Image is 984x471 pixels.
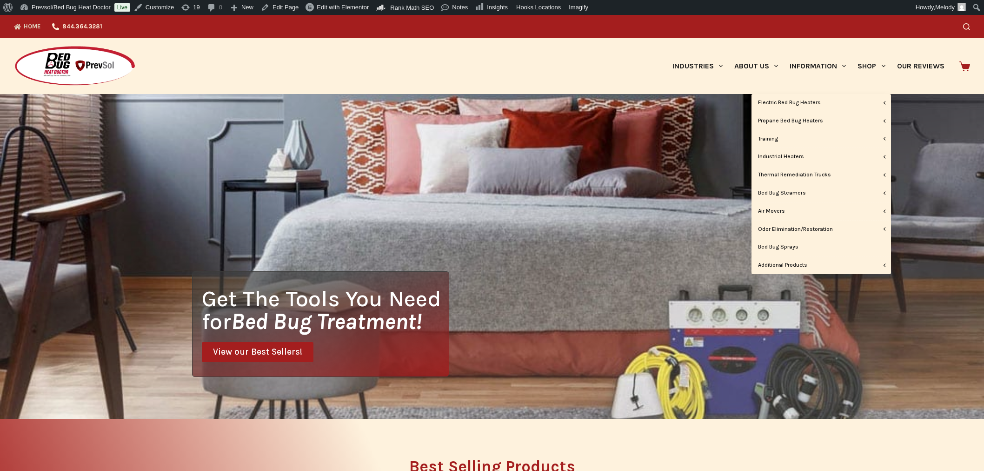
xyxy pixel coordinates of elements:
[14,15,108,38] nav: Top Menu
[751,184,891,202] a: Bed Bug Steamers
[852,38,891,94] a: Shop
[963,23,970,30] button: Search
[47,15,108,38] a: 844.364.3281
[751,238,891,256] a: Bed Bug Sprays
[114,3,130,12] a: Live
[213,348,302,357] span: View our Best Sellers!
[784,38,852,94] a: Information
[231,308,422,335] i: Bed Bug Treatment!
[390,4,434,11] span: Rank Math SEO
[935,4,955,11] span: Melody
[751,112,891,130] a: Propane Bed Bug Heaters
[666,38,728,94] a: Industries
[14,15,47,38] a: Home
[202,287,449,333] h1: Get The Tools You Need for
[14,46,136,87] img: Prevsol/Bed Bug Heat Doctor
[751,94,891,112] a: Electric Bed Bug Heaters
[751,256,891,274] a: Additional Products
[317,4,369,11] span: Edit with Elementor
[751,148,891,166] a: Industrial Heaters
[751,130,891,148] a: Training
[728,38,784,94] a: About Us
[751,202,891,220] a: Air Movers
[666,38,950,94] nav: Primary
[891,38,950,94] a: Our Reviews
[751,221,891,238] a: Odor Elimination/Restoration
[202,342,313,362] a: View our Best Sellers!
[751,166,891,184] a: Thermal Remediation Trucks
